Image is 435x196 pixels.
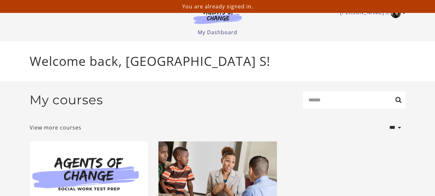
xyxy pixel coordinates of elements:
[187,9,249,24] img: Agents of Change Logo
[30,124,81,131] a: View more courses
[30,92,103,108] h2: My courses
[30,52,406,71] p: Welcome back, [GEOGRAPHIC_DATA] S!
[340,8,402,18] a: Toggle menu
[198,29,237,36] a: My Dashboard
[3,3,432,10] p: You are already signed in.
